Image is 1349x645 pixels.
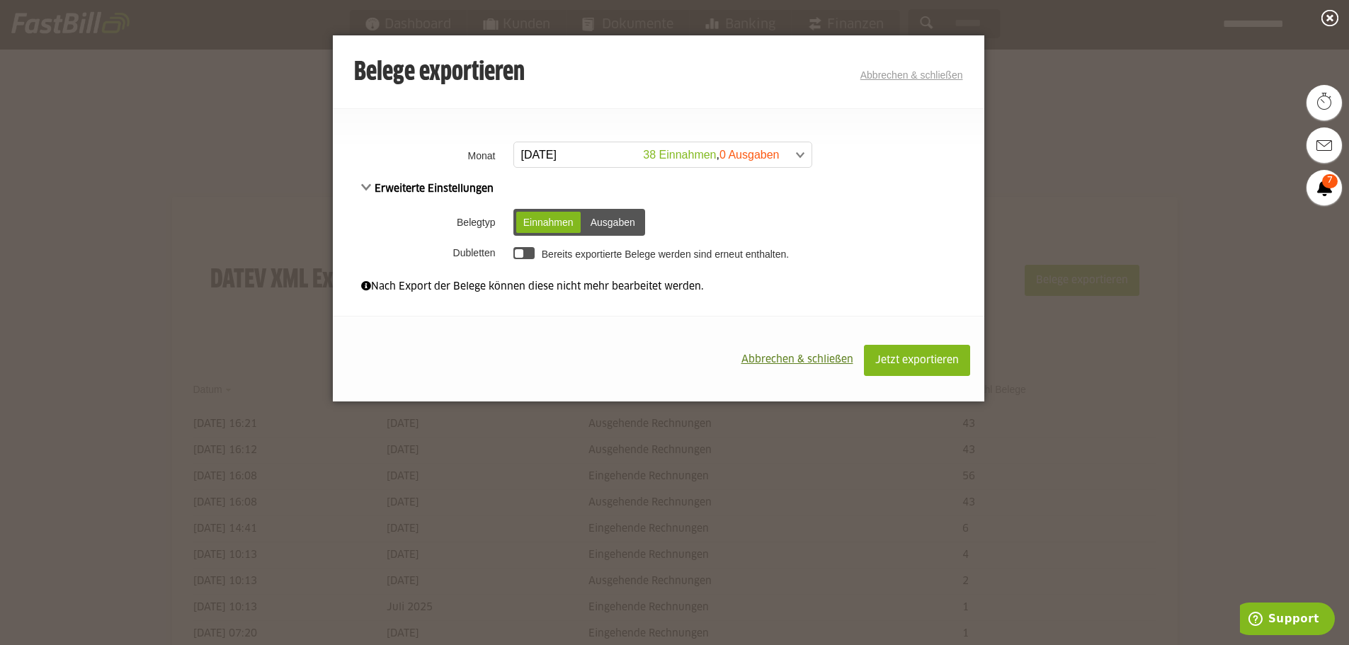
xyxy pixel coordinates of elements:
[1240,603,1335,638] iframe: Öffnet ein Widget, in dem Sie weitere Informationen finden
[584,212,642,233] div: Ausgaben
[1307,170,1342,205] a: 7
[333,137,510,173] th: Monat
[864,345,970,376] button: Jetzt exportieren
[354,59,525,87] h3: Belege exportieren
[361,184,494,194] span: Erweiterte Einstellungen
[361,279,956,295] div: Nach Export der Belege können diese nicht mehr bearbeitet werden.
[741,355,853,365] span: Abbrechen & schließen
[731,345,864,375] button: Abbrechen & schließen
[516,212,581,233] div: Einnahmen
[333,241,510,265] th: Dubletten
[542,249,789,260] label: Bereits exportierte Belege werden sind erneut enthalten.
[875,355,959,365] span: Jetzt exportieren
[860,69,963,81] a: Abbrechen & schließen
[333,204,510,241] th: Belegtyp
[1322,174,1338,188] span: 7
